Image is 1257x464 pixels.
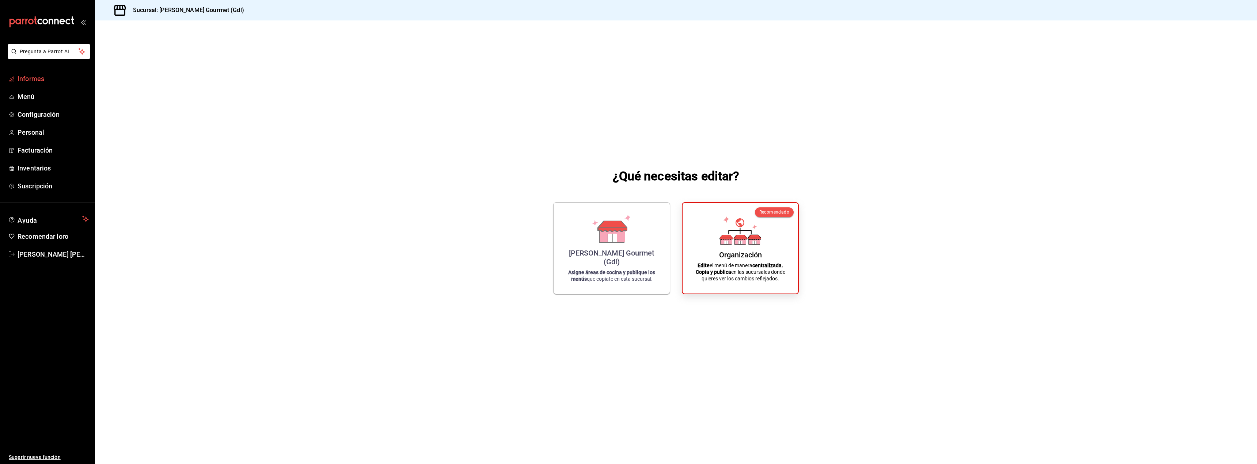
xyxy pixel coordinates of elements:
[18,250,121,258] font: [PERSON_NAME] [PERSON_NAME]
[133,7,244,14] font: Sucursal: [PERSON_NAME] Gourmet (Gdl)
[569,249,654,266] font: [PERSON_NAME] Gourmet (Gdl)
[759,210,789,215] font: Recomendado
[18,216,37,224] font: Ayuda
[752,262,783,268] font: centralizada.
[5,53,90,61] a: Pregunta a Parrot AI
[80,19,86,25] button: abrir_cajón_menú
[719,250,762,259] font: Organización
[18,111,60,118] font: Configuración
[18,146,53,154] font: Facturación
[702,269,785,281] font: en las sucursales donde quieres ver los cambios reflejados.
[18,164,51,172] font: Inventarios
[18,129,44,136] font: Personal
[613,169,740,183] font: ¿Qué necesitas editar?
[698,262,710,268] font: Edite
[18,75,44,83] font: Informes
[20,49,69,54] font: Pregunta a Parrot AI
[587,276,653,282] font: que copiate en esta sucursal.
[568,269,655,282] font: Asigne áreas de cocina y publique los menús
[18,93,35,100] font: Menú
[9,454,61,460] font: Sugerir nueva función
[18,233,68,240] font: Recomendar loro
[696,269,731,275] font: Copia y publica
[8,44,90,59] button: Pregunta a Parrot AI
[710,262,752,268] font: el menú de manera
[18,182,52,190] font: Suscripción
